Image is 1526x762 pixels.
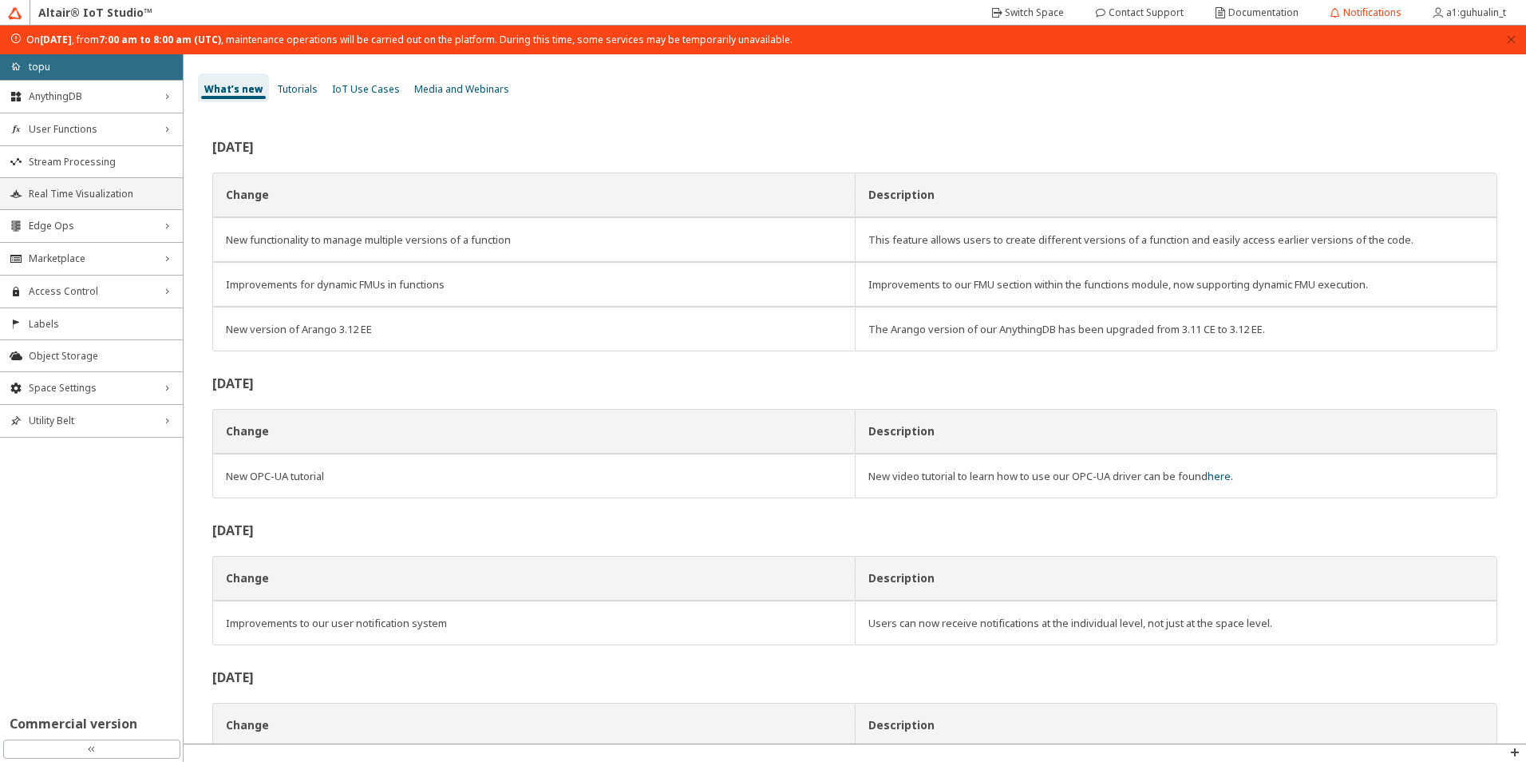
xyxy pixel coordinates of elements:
span: close [1506,34,1516,45]
th: Change [212,703,855,748]
span: Access Control [29,285,154,298]
div: Improvements to our FMU section within the functions module, now supporting dynamic FMU execution. [868,276,1484,293]
h2: [DATE] [212,141,1497,153]
strong: [DATE] [40,33,72,46]
span: Utility Belt [29,415,154,427]
h2: [DATE] [212,377,1497,390]
span: Stream Processing [29,156,173,169]
div: Improvements for dynamic FMUs in functions [226,276,842,293]
div: This feature allows users to create different versions of a function and easily access earlier ve... [868,231,1484,248]
span: Labels [29,318,173,331]
span: Edge Ops [29,220,154,232]
div: New functionality to manage multiple versions of a function [226,231,842,248]
h2: [DATE] [212,524,1497,537]
span: On , from , maintenance operations will be carried out on the platform. During this time, some se... [26,34,793,46]
th: Description [855,409,1497,454]
span: Tutorials [277,82,318,96]
th: Change [212,556,855,601]
span: User Functions [29,123,154,136]
div: Users can now receive notifications at the individual level, not just at the space level. [868,614,1484,632]
div: Improvements to our user notification system [226,614,842,632]
div: The Arango version of our AnythingDB has been upgraded from 3.11 CE to 3.12 EE. [868,320,1484,338]
span: Media and Webinars [414,82,509,96]
strong: 7:00 am to 8:00 am (UTC) [99,33,221,46]
th: Change [212,173,855,217]
span: What’s new [204,82,263,96]
a: here [1208,469,1231,483]
span: IoT Use Cases [332,82,400,96]
span: Space Settings [29,382,154,395]
button: close [1506,34,1516,46]
span: Real Time Visualization [29,188,173,200]
div: New version of Arango 3.12 EE [226,320,842,338]
div: New video tutorial to learn how to use our OPC-UA driver can be found . [868,467,1484,485]
span: Object Storage [29,350,173,363]
th: Change [212,409,855,454]
th: Description [855,703,1497,748]
span: AnythingDB [29,90,154,103]
div: New OPC-UA tutorial [226,467,842,485]
span: Marketplace [29,252,154,265]
h2: [DATE] [212,671,1497,684]
th: Description [855,556,1497,601]
th: Description [855,173,1497,217]
p: topu [29,60,50,73]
